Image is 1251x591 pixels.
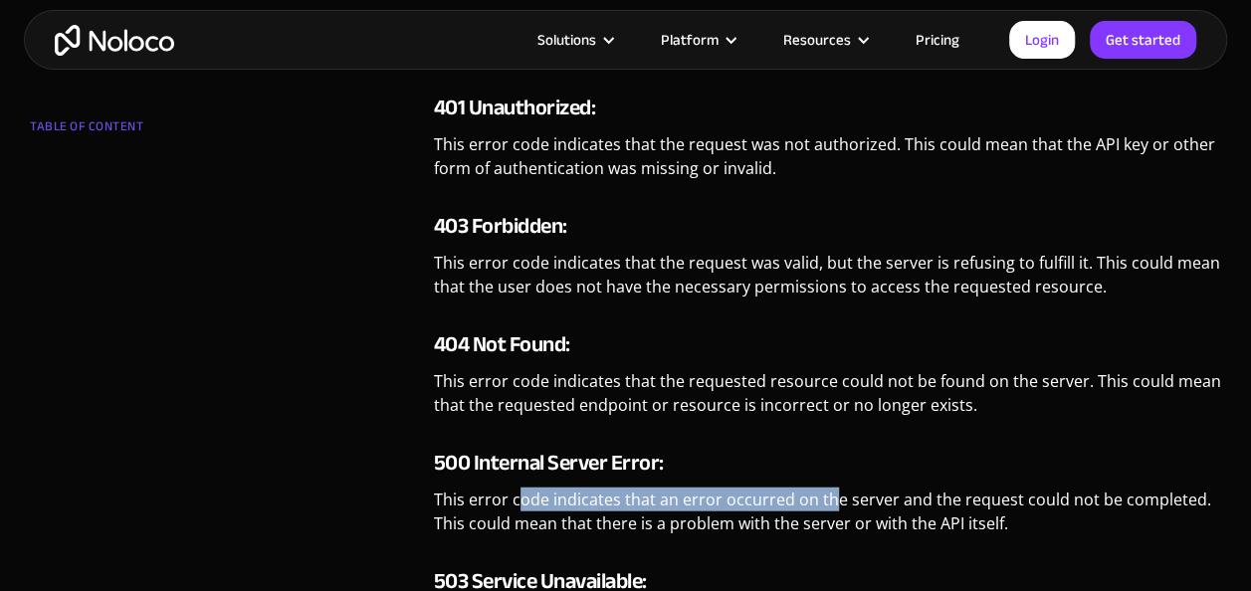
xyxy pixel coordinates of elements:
h4: 500 Internal Server Error: [434,448,1221,478]
p: This error code indicates that the requested resource could not be found on the server. This coul... [434,369,1221,432]
a: Pricing [891,27,984,53]
a: home [55,25,174,56]
a: Login [1009,21,1075,59]
a: Get started [1090,21,1196,59]
div: Platform [636,27,758,53]
div: Solutions [513,27,636,53]
p: This error code indicates that the request was valid, but the server is refusing to fulfill it. T... [434,251,1221,313]
p: This error code indicates that an error occurred on the server and the request could not be compl... [434,488,1221,550]
div: Resources [783,27,851,53]
div: Solutions [537,27,596,53]
h4: 403 Forbidden: [434,211,1221,241]
h4: 401 Unauthorized: [434,93,1221,122]
div: Platform [661,27,719,53]
p: This error code indicates that the request was not authorized. This could mean that the API key o... [434,132,1221,195]
h4: 404 Not Found: [434,329,1221,359]
div: Resources [758,27,891,53]
div: TABLE OF CONTENT [30,111,265,151]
